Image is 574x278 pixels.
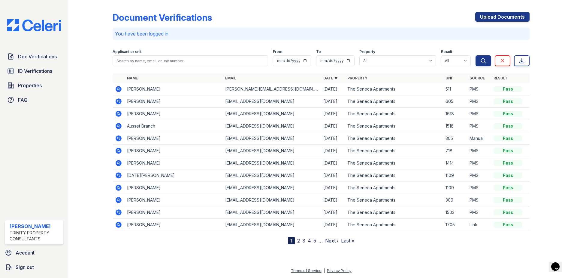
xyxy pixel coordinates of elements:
[359,49,375,54] label: Property
[443,182,467,194] td: 1109
[125,108,223,120] td: [PERSON_NAME]
[113,55,268,66] input: Search by name, email, or unit number
[443,206,467,219] td: 1503
[467,169,491,182] td: PMS
[443,145,467,157] td: 718
[125,132,223,145] td: [PERSON_NAME]
[125,83,223,95] td: [PERSON_NAME]
[302,238,305,244] a: 3
[494,222,522,228] div: Pass
[313,238,316,244] a: 5
[321,157,345,169] td: [DATE]
[223,83,321,95] td: [PERSON_NAME][EMAIL_ADDRESS][DOMAIN_NAME]
[18,67,52,75] span: ID Verifications
[494,172,522,178] div: Pass
[345,120,443,132] td: The Seneca Apartments
[470,76,485,80] a: Source
[321,132,345,145] td: [DATE]
[223,206,321,219] td: [EMAIL_ADDRESS][DOMAIN_NAME]
[443,132,467,145] td: 305
[321,194,345,206] td: [DATE]
[467,132,491,145] td: Manual
[323,76,338,80] a: Date ▼
[467,120,491,132] td: PMS
[273,49,282,54] label: From
[443,157,467,169] td: 1414
[5,79,63,91] a: Properties
[345,182,443,194] td: The Seneca Apartments
[345,169,443,182] td: The Seneca Apartments
[494,160,522,166] div: Pass
[297,238,300,244] a: 2
[2,261,66,273] a: Sign out
[223,108,321,120] td: [EMAIL_ADDRESS][DOMAIN_NAME]
[223,145,321,157] td: [EMAIL_ADDRESS][DOMAIN_NAME]
[494,111,522,117] div: Pass
[321,95,345,108] td: [DATE]
[5,65,63,77] a: ID Verifications
[2,247,66,259] a: Account
[125,120,223,132] td: Ausset Branch
[10,230,61,242] div: Trinity Property Consultants
[345,132,443,145] td: The Seneca Apartments
[125,182,223,194] td: [PERSON_NAME]
[225,76,236,80] a: Email
[308,238,311,244] a: 4
[467,194,491,206] td: PMS
[443,169,467,182] td: 1109
[494,209,522,215] div: Pass
[443,120,467,132] td: 1518
[341,238,354,244] a: Last »
[223,157,321,169] td: [EMAIL_ADDRESS][DOMAIN_NAME]
[223,95,321,108] td: [EMAIL_ADDRESS][DOMAIN_NAME]
[347,76,367,80] a: Property
[467,108,491,120] td: PMS
[345,206,443,219] td: The Seneca Apartments
[443,108,467,120] td: 1618
[475,12,530,22] a: Upload Documents
[324,268,325,273] div: |
[113,12,212,23] div: Document Verifications
[467,157,491,169] td: PMS
[316,49,321,54] label: To
[127,76,138,80] a: Name
[443,219,467,231] td: 1705
[321,108,345,120] td: [DATE]
[125,145,223,157] td: [PERSON_NAME]
[223,132,321,145] td: [EMAIL_ADDRESS][DOMAIN_NAME]
[494,185,522,191] div: Pass
[441,49,452,54] label: Result
[291,268,322,273] a: Terms of Service
[5,94,63,106] a: FAQ
[321,182,345,194] td: [DATE]
[321,169,345,182] td: [DATE]
[467,95,491,108] td: PMS
[467,219,491,231] td: Link
[125,95,223,108] td: [PERSON_NAME]
[549,254,568,272] iframe: chat widget
[223,219,321,231] td: [EMAIL_ADDRESS][DOMAIN_NAME]
[345,145,443,157] td: The Seneca Apartments
[325,238,339,244] a: Next ›
[494,197,522,203] div: Pass
[467,83,491,95] td: PMS
[115,30,527,37] p: You have been logged in
[345,108,443,120] td: The Seneca Apartments
[443,95,467,108] td: 605
[16,249,35,256] span: Account
[494,135,522,141] div: Pass
[2,19,66,31] img: CE_Logo_Blue-a8612792a0a2168367f1c8372b55b34899dd931a85d93a1a3d3e32e68fde9ad4.png
[467,145,491,157] td: PMS
[345,157,443,169] td: The Seneca Apartments
[321,145,345,157] td: [DATE]
[345,95,443,108] td: The Seneca Apartments
[125,157,223,169] td: [PERSON_NAME]
[125,194,223,206] td: [PERSON_NAME]
[321,206,345,219] td: [DATE]
[327,268,352,273] a: Privacy Policy
[125,169,223,182] td: [DATE][PERSON_NAME]
[321,120,345,132] td: [DATE]
[467,182,491,194] td: PMS
[494,86,522,92] div: Pass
